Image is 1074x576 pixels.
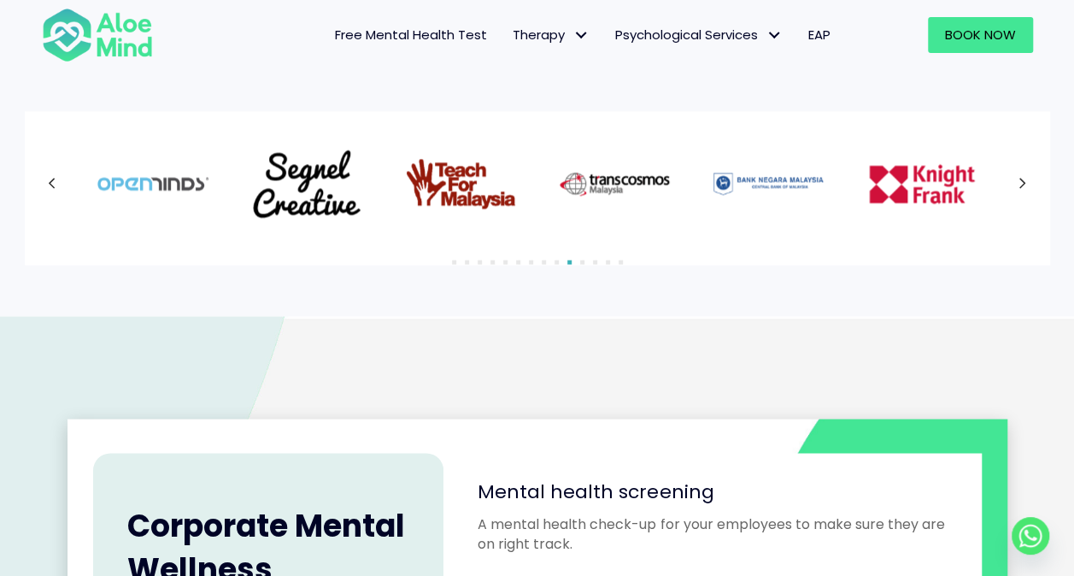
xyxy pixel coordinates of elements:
nav: Menu [175,17,843,53]
div: Slide 10 of 5 [97,128,208,239]
span: Therapy [513,26,590,44]
span: Mental health screening [478,478,713,504]
div: Slide 14 of 5 [713,128,824,239]
span: Psychological Services [615,26,783,44]
img: Aloe Mind Malaysia | Mental Healthcare Services in Malaysia and Singapore [405,128,516,239]
img: Aloe Mind Malaysia | Mental Healthcare Services in Malaysia and Singapore [97,128,208,239]
div: Slide 12 of 5 [405,128,516,239]
img: Aloe Mind Malaysia | Mental Healthcare Services in Malaysia and Singapore [251,128,362,239]
img: Aloe mind Logo [42,7,153,63]
img: Aloe Mind Malaysia | Mental Healthcare Services in Malaysia and Singapore [866,128,977,239]
span: EAP [808,26,830,44]
a: Whatsapp [1012,517,1049,555]
img: Aloe Mind Malaysia | Mental Healthcare Services in Malaysia and Singapore [559,128,670,239]
a: Psychological ServicesPsychological Services: submenu [602,17,795,53]
div: Slide 11 of 5 [251,128,362,239]
span: Psychological Services: submenu [762,23,787,48]
span: Therapy: submenu [569,23,594,48]
span: Book Now [945,26,1016,44]
span: Free Mental Health Test [335,26,487,44]
a: Free Mental Health Test [322,17,500,53]
a: TherapyTherapy: submenu [500,17,602,53]
a: Book Now [928,17,1033,53]
div: Slide 13 of 5 [559,128,670,239]
img: Aloe Mind Malaysia | Mental Healthcare Services in Malaysia and Singapore [713,128,824,239]
p: A mental health check-up for your employees to make sure they are on right track. [478,514,947,553]
a: EAP [795,17,843,53]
